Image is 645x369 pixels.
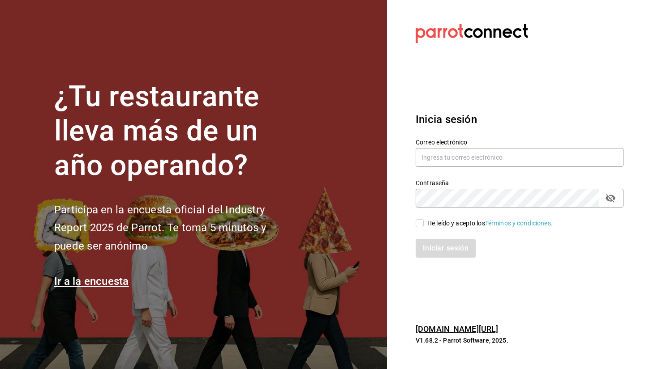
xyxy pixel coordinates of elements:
h1: ¿Tu restaurante lleva más de un año operando? [54,80,296,182]
label: Contraseña [416,180,623,186]
a: [DOMAIN_NAME][URL] [416,324,498,334]
label: Correo electrónico [416,139,623,145]
div: He leído y acepto los [427,219,553,228]
input: Ingresa tu correo electrónico [416,148,623,167]
button: passwordField [603,191,618,206]
h2: Participa en la encuesta oficial del Industry Report 2025 de Parrot. Te toma 5 minutos y puede se... [54,201,296,255]
h3: Inicia sesión [416,111,623,127]
a: Ir a la encuesta [54,275,129,288]
a: Términos y condiciones. [485,220,553,227]
p: V1.68.2 - Parrot Software, 2025. [416,336,623,345]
